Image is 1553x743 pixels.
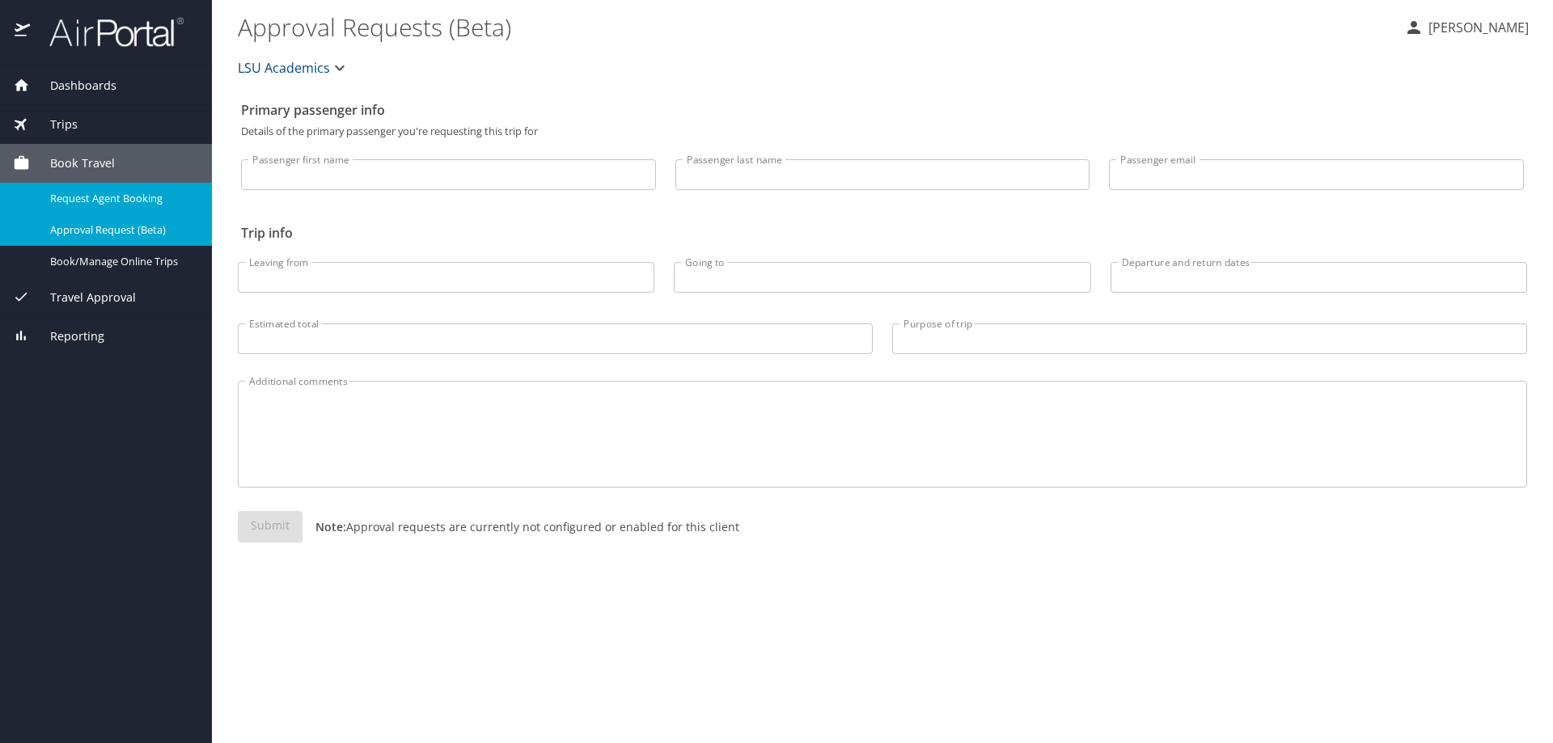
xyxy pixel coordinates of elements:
[315,519,346,534] strong: Note:
[50,254,193,269] span: Book/Manage Online Trips
[30,327,104,345] span: Reporting
[32,16,184,48] img: airportal-logo.png
[241,220,1524,246] h2: Trip info
[303,518,739,535] p: Approval requests are currently not configured or enabled for this client
[1424,18,1529,37] p: [PERSON_NAME]
[50,191,193,206] span: Request Agent Booking
[30,77,116,95] span: Dashboards
[238,2,1391,52] h1: Approval Requests (Beta)
[241,126,1524,137] p: Details of the primary passenger you're requesting this trip for
[30,289,136,306] span: Travel Approval
[50,222,193,238] span: Approval Request (Beta)
[1398,13,1535,42] button: [PERSON_NAME]
[30,154,115,172] span: Book Travel
[15,16,32,48] img: icon-airportal.png
[238,57,330,79] span: LSU Academics
[30,116,78,133] span: Trips
[241,97,1524,123] h2: Primary passenger info
[231,52,356,84] button: LSU Academics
